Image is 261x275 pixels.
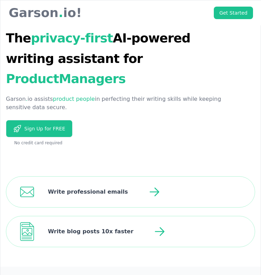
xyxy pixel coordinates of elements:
[6,140,239,146] div: No credit card required
[6,169,255,215] a: Write professional emails
[34,216,144,247] span: Write blog posts 10x faster
[6,6,82,20] a: Garson.io!
[26,96,27,102] span: .
[6,6,82,20] p: Garson io!
[6,95,239,112] p: Garson io assists in perfecting their writing skills while keeping sensitive data secure.
[6,28,239,89] h1: The AI-powered writing assistant for
[22,125,65,132] span: Sign Up for FREE
[34,177,139,207] span: Write professional emails
[31,31,113,45] span: privacy-first
[6,58,129,86] span: Product
[214,7,253,19] a: Get Started
[59,72,126,86] span: Managers
[53,96,95,102] span: product people
[6,208,255,254] a: Write blog posts 10x faster
[58,6,63,20] span: .
[6,120,73,137] a: Sign Up for FREE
